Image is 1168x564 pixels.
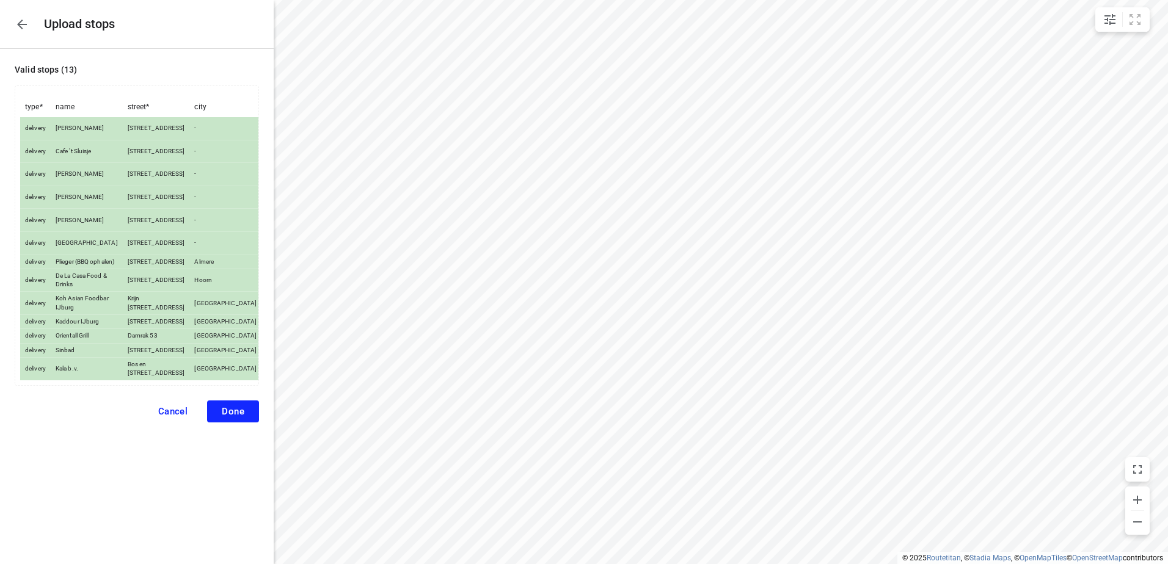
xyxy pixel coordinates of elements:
td: Sinbad [51,343,123,357]
td: - [189,231,261,255]
div: small contained button group [1095,7,1150,32]
td: delivery [20,117,51,140]
th: city [189,97,261,117]
td: delivery [20,329,51,343]
td: [STREET_ADDRESS] [123,269,190,292]
td: [PERSON_NAME] [51,209,123,232]
td: De La Casa Food & Drinks [51,269,123,292]
td: Hoorn [189,269,261,292]
td: [STREET_ADDRESS] [123,186,190,209]
th: street * [123,97,190,117]
td: delivery [20,315,51,329]
td: Plieger (BBQ ophalen) [51,255,123,269]
button: Done [207,400,259,422]
td: [GEOGRAPHIC_DATA] [51,231,123,255]
td: Bos en [STREET_ADDRESS] [123,357,190,380]
td: Orientall Grill [51,329,123,343]
td: delivery [20,186,51,209]
td: Krijn [STREET_ADDRESS] [123,292,190,315]
td: delivery [20,209,51,232]
a: Stadia Maps [969,554,1011,562]
td: - [189,117,261,140]
td: [STREET_ADDRESS] [123,140,190,163]
td: delivery [20,343,51,357]
td: [STREET_ADDRESS] [123,117,190,140]
a: OpenStreetMap [1072,554,1123,562]
td: [PERSON_NAME] [51,163,123,186]
td: delivery [20,163,51,186]
td: Damrak 53 [123,329,190,343]
td: [GEOGRAPHIC_DATA] [189,343,261,357]
button: Map settings [1098,7,1122,32]
td: Koh Asian Foodbar IJburg [51,292,123,315]
td: [STREET_ADDRESS] [123,255,190,269]
td: delivery [20,357,51,380]
li: © 2025 , © , © © contributors [902,554,1163,562]
th: name [51,97,123,117]
td: [PERSON_NAME] [51,186,123,209]
a: Routetitan [927,554,961,562]
td: - [189,140,261,163]
td: [PERSON_NAME] [51,117,123,140]
td: delivery [20,255,51,269]
td: - [189,163,261,186]
td: [STREET_ADDRESS] [123,209,190,232]
p: Valid stops ( 13 ) [15,63,259,76]
td: Cafe 't Sluisje [51,140,123,163]
td: [STREET_ADDRESS] [123,163,190,186]
td: delivery [20,269,51,292]
td: Almere [189,255,261,269]
span: Cancel [158,406,188,417]
td: [GEOGRAPHIC_DATA] [189,315,261,329]
td: delivery [20,231,51,255]
td: [STREET_ADDRESS] [123,343,190,357]
td: - [189,186,261,209]
a: OpenMapTiles [1020,554,1067,562]
td: [STREET_ADDRESS] [123,231,190,255]
td: delivery [20,140,51,163]
td: Kala b.v. [51,357,123,380]
td: [GEOGRAPHIC_DATA] [189,357,261,380]
h5: Upload stops [44,17,115,31]
td: - [189,209,261,232]
td: [GEOGRAPHIC_DATA] [189,329,261,343]
td: Kaddour IJburg [51,315,123,329]
td: delivery [20,292,51,315]
th: type * [20,97,51,117]
td: [GEOGRAPHIC_DATA] [189,292,261,315]
td: [STREET_ADDRESS] [123,315,190,329]
button: Cancel [144,400,203,422]
span: Done [222,406,244,417]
